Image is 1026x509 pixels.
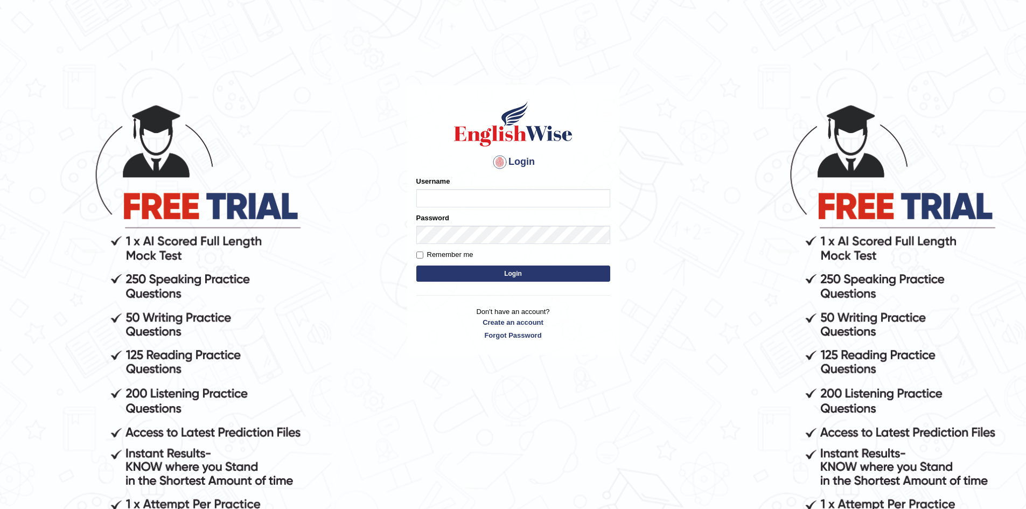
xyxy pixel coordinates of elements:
a: Forgot Password [416,330,610,340]
button: Login [416,266,610,282]
label: Password [416,213,449,223]
label: Remember me [416,249,473,260]
h4: Login [416,154,610,171]
label: Username [416,176,450,186]
img: Logo of English Wise sign in for intelligent practice with AI [452,100,575,148]
input: Remember me [416,252,423,259]
p: Don't have an account? [416,306,610,340]
a: Create an account [416,317,610,327]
